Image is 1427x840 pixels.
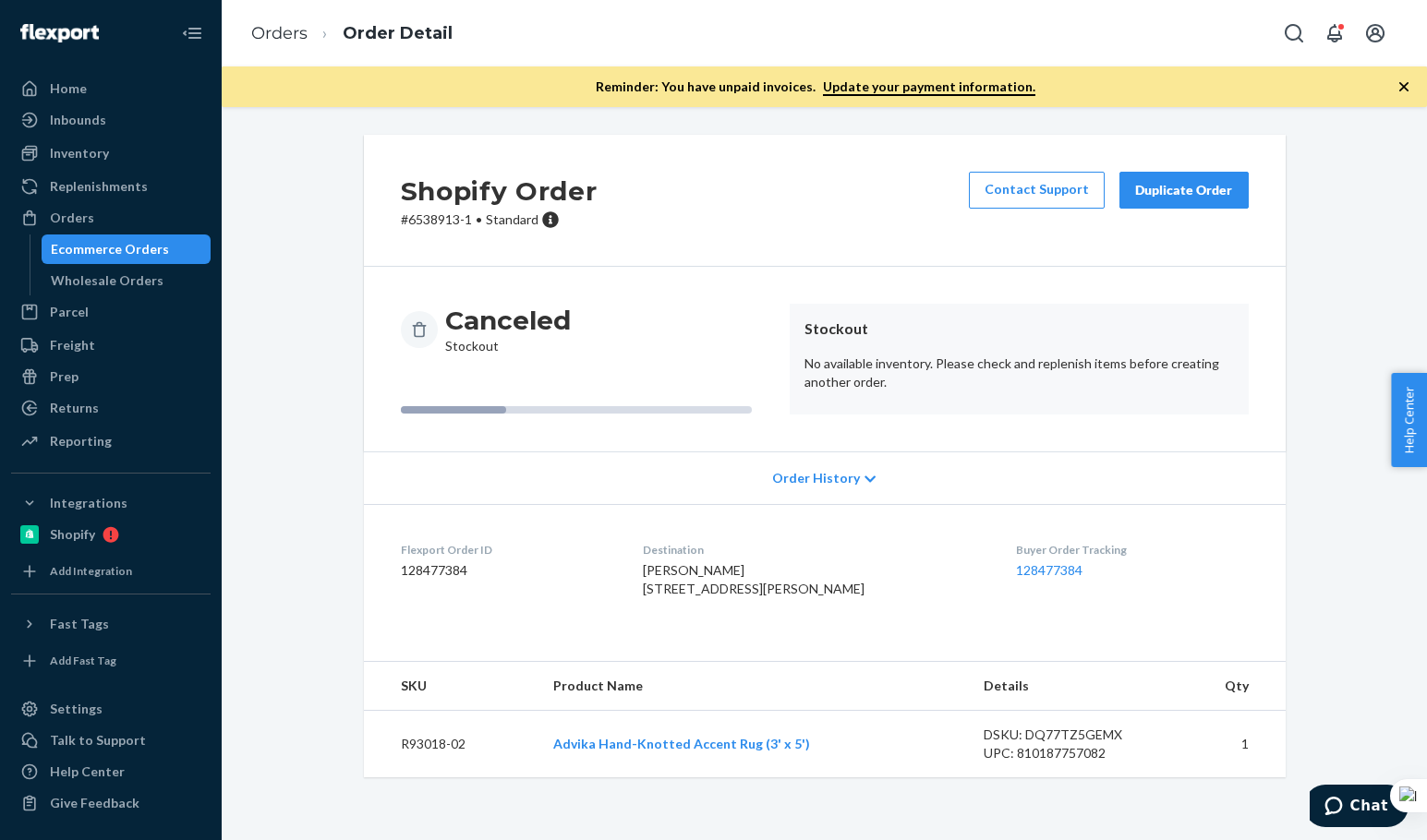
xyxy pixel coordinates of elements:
div: Shopify [50,525,95,544]
dd: 128477384 [401,561,614,580]
div: Parcel [50,303,89,321]
div: Wholesale Orders [51,271,163,290]
th: Details [969,662,1172,711]
button: Talk to Support [11,726,211,755]
th: Product Name [538,662,969,711]
h3: Canceled [445,304,571,337]
span: Order History [772,469,860,487]
td: 1 [1171,711,1285,778]
button: Fast Tags [11,609,211,639]
div: Help Center [50,762,125,781]
div: Home [50,79,87,98]
a: Orders [11,203,211,233]
p: No available inventory. Please check and replenish items before creating another order. [804,354,1234,391]
div: Fast Tags [50,615,109,633]
a: Replenishments [11,172,211,201]
div: Give Feedback [50,794,139,812]
a: Home [11,74,211,103]
button: Open Search Box [1276,15,1312,52]
div: Reporting [50,432,112,450]
button: Give Feedback [11,788,211,818]
div: Inbounds [50,111,106,129]
button: Open account menu [1357,15,1394,52]
a: Settings [11,694,211,724]
img: Flexport logo [20,24,99,42]
td: R93018-02 [364,711,538,778]
th: SKU [364,662,538,711]
a: Prep [11,362,211,391]
div: Inventory [50,144,109,162]
div: UPC: 810187757082 [984,744,1157,762]
header: Stockout [804,318,1234,340]
div: Freight [50,336,95,354]
a: Freight [11,330,211,360]
a: Reporting [11,426,211,456]
div: DSKU: DQ77TZ5GEMX [984,726,1157,744]
a: Help Center [11,757,211,786]
div: Add Integration [50,563,132,579]
span: [PERSON_NAME] [STREET_ADDRESS][PERSON_NAME] [643,562,865,596]
p: # 6538913-1 [401,210,598,229]
div: Orders [50,209,94,227]
div: Talk to Support [50,731,146,750]
a: Shopify [11,520,211,549]
ol: breadcrumbs [236,6,467,61]
span: • [476,211,482,227]
a: Order Detail [343,23,453,43]
button: Open notifications [1316,15,1353,52]
div: Ecommerce Orders [51,240,169,258]
a: Wholesale Orders [42,266,212,295]
a: Returns [11,393,211,423]
a: Inventory [11,138,211,168]
div: Prep [50,367,79,386]
dt: Buyer Order Tracking [1016,542,1249,558]
a: 128477384 [1016,562,1082,578]
div: Replenishments [50,177,148,196]
button: Integrations [11,488,211,518]
button: Duplicate Order [1119,172,1249,209]
a: Add Fast Tag [11,646,211,676]
button: Help Center [1391,373,1427,467]
a: Add Integration [11,557,211,586]
a: Update your payment information. [823,78,1035,96]
p: Reminder: You have unpaid invoices. [596,78,1035,96]
h2: Shopify Order [401,172,598,210]
iframe: Opens a widget where you can chat to one of our agents [1310,785,1409,831]
th: Qty [1171,662,1285,711]
a: Ecommerce Orders [42,234,212,264]
a: Parcel [11,297,211,327]
div: Returns [50,399,99,417]
a: Advika Hand-Knotted Accent Rug (3' x 5') [553,736,810,751]
a: Orders [251,23,308,43]
div: Add Fast Tag [50,653,116,668]
div: Settings [50,700,103,718]
a: Inbounds [11,105,211,135]
a: Contact Support [969,172,1105,209]
div: Integrations [50,494,127,512]
dt: Flexport Order ID [401,542,614,558]
div: Duplicate Order [1135,181,1233,199]
button: Close Navigation [174,15,211,52]
div: Stockout [445,304,571,355]
dt: Destination [643,542,986,558]
span: Standard [486,211,538,227]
